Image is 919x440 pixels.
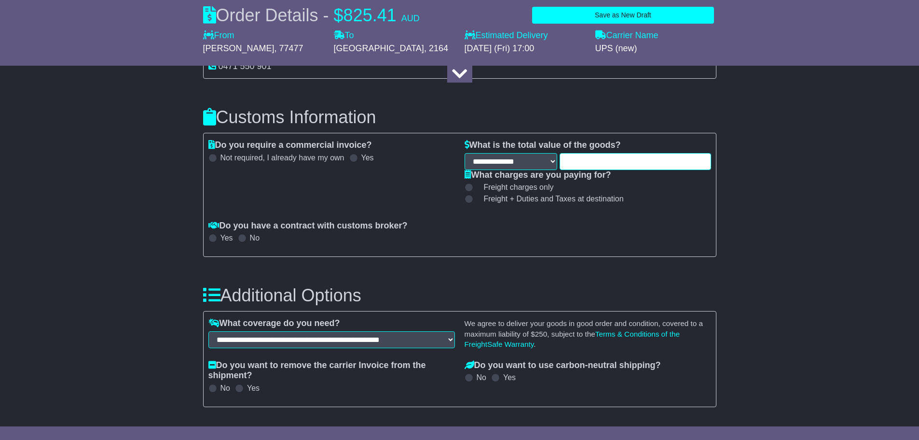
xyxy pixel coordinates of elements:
[465,140,621,151] label: What is the total value of the goods?
[361,153,374,162] label: Yes
[203,43,274,53] span: [PERSON_NAME]
[247,383,260,393] label: Yes
[208,221,408,231] label: Do you have a contract with customs broker?
[250,233,260,242] label: No
[203,108,716,127] h3: Customs Information
[203,30,234,41] label: From
[203,286,716,305] h3: Additional Options
[343,5,397,25] span: 825.41
[208,140,372,151] label: Do you require a commercial invoice?
[484,194,624,203] span: Freight + Duties and Taxes at destination
[334,30,354,41] label: To
[334,5,343,25] span: $
[465,360,661,371] label: Do you want to use carbon-neutral shipping?
[220,153,344,162] label: Not required, I already have my own
[503,373,516,382] label: Yes
[208,318,340,329] label: What coverage do you need?
[532,7,713,24] button: Save as New Draft
[465,319,703,348] small: We agree to deliver your goods in good order and condition, covered to a maximum liability of $ ,...
[595,30,658,41] label: Carrier Name
[334,43,424,53] span: [GEOGRAPHIC_DATA]
[424,43,448,53] span: , 2164
[477,373,486,382] label: No
[401,14,420,23] span: AUD
[472,183,554,192] label: Freight charges only
[208,360,455,381] label: Do you want to remove the carrier Invoice from the shipment?
[220,233,233,242] label: Yes
[203,5,420,26] div: Order Details -
[465,170,611,181] label: What charges are you paying for?
[220,383,230,393] label: No
[595,43,716,54] div: UPS (new)
[465,30,586,41] label: Estimated Delivery
[535,330,548,338] span: 250
[274,43,303,53] span: , 77477
[465,43,586,54] div: [DATE] (Fri) 17:00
